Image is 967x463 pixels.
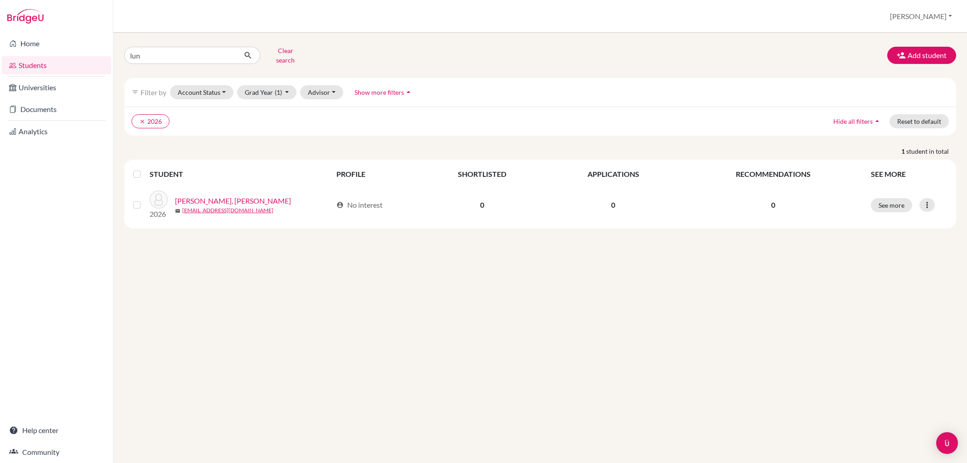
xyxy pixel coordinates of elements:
a: [EMAIL_ADDRESS][DOMAIN_NAME] [182,206,273,214]
button: [PERSON_NAME] [886,8,956,25]
i: arrow_drop_up [404,88,413,97]
a: Students [2,56,111,74]
span: Show more filters [355,88,404,96]
div: Open Intercom Messenger [936,432,958,454]
th: SEE MORE [865,163,952,185]
button: See more [871,198,912,212]
span: account_circle [336,201,344,209]
th: SHORTLISTED [418,163,546,185]
img: Michael, Luna [150,190,168,209]
a: Documents [2,100,111,118]
p: 2026 [150,209,168,219]
button: clear2026 [131,114,170,128]
button: Grad Year(1) [237,85,297,99]
button: Account Status [170,85,233,99]
i: clear [139,118,146,125]
i: filter_list [131,88,139,96]
input: Find student by name... [124,47,237,64]
span: (1) [275,88,282,96]
button: Reset to default [889,114,949,128]
th: RECOMMENDATIONS [681,163,865,185]
span: mail [175,208,180,214]
img: Bridge-U [7,9,44,24]
th: APPLICATIONS [546,163,680,185]
strong: 1 [901,146,906,156]
div: No interest [336,200,383,210]
a: Universities [2,78,111,97]
a: Help center [2,421,111,439]
span: Filter by [141,88,166,97]
a: Analytics [2,122,111,141]
button: Show more filtersarrow_drop_up [347,85,421,99]
button: Advisor [300,85,343,99]
button: Clear search [260,44,311,67]
a: Home [2,34,111,53]
th: STUDENT [150,163,331,185]
button: Add student [887,47,956,64]
td: 0 [546,185,680,225]
button: Hide all filtersarrow_drop_up [826,114,889,128]
span: student in total [906,146,956,156]
td: 0 [418,185,546,225]
a: Community [2,443,111,461]
span: Hide all filters [833,117,873,125]
a: [PERSON_NAME], [PERSON_NAME] [175,195,291,206]
i: arrow_drop_up [873,117,882,126]
th: PROFILE [331,163,418,185]
p: 0 [686,200,860,210]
